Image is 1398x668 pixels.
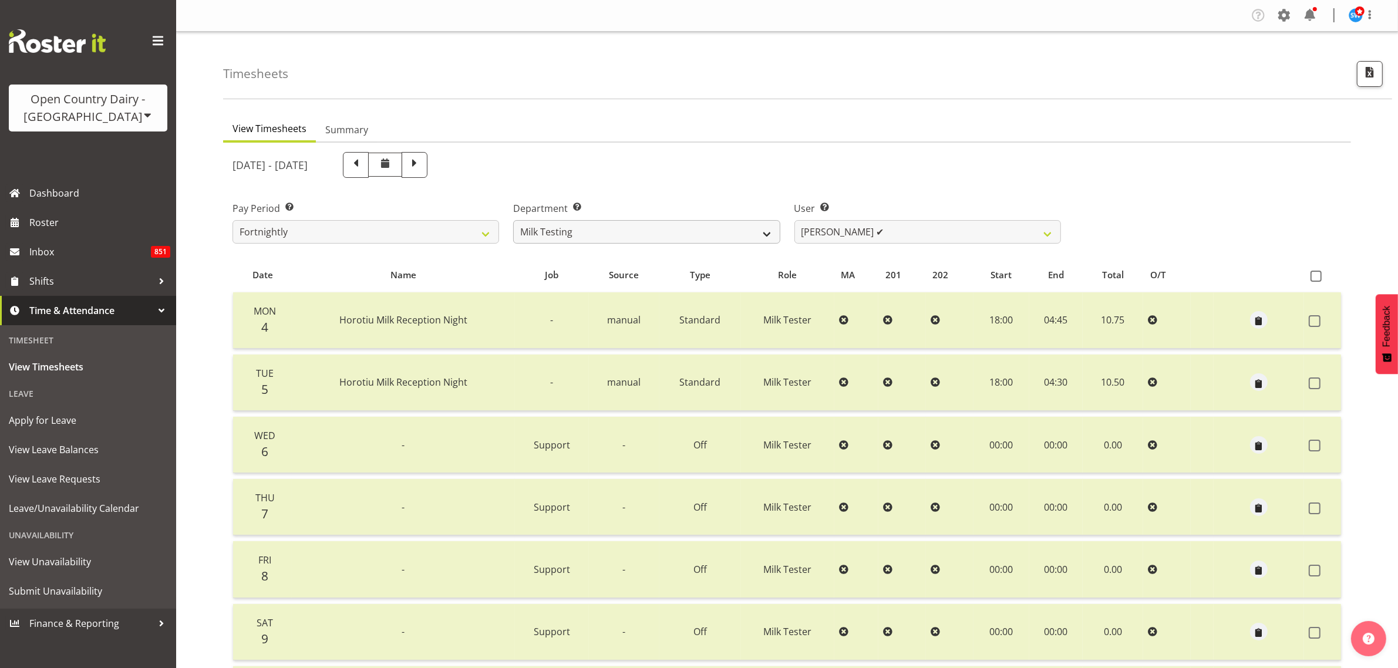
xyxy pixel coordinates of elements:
span: - [402,563,405,576]
td: 00:00 [973,541,1029,598]
span: View Timesheets [233,122,306,136]
td: 10.75 [1083,292,1144,349]
span: 9 [261,630,268,647]
span: manual [607,376,641,389]
span: - [622,563,625,576]
span: - [550,376,553,389]
td: 0.00 [1083,541,1144,598]
td: Off [659,604,741,660]
span: Date [252,268,273,282]
span: Milk Tester [763,625,811,638]
span: Horotiu Milk Reception Night [339,376,467,389]
img: steve-webb8258.jpg [1349,8,1363,22]
span: 6 [261,443,268,460]
span: Job [545,268,558,282]
td: 00:00 [973,479,1029,535]
span: Source [609,268,639,282]
span: - [402,501,405,514]
span: Time & Attendance [29,302,153,319]
span: Tue [256,367,274,380]
td: 00:00 [1029,604,1083,660]
span: Support [534,501,570,514]
span: View Timesheets [9,358,167,376]
td: Off [659,541,741,598]
span: Milk Tester [763,438,811,451]
span: Type [690,268,710,282]
span: Start [991,268,1012,282]
span: Roster [29,214,170,231]
span: 7 [261,505,268,522]
a: View Timesheets [3,352,173,382]
td: 00:00 [973,417,1029,473]
button: Export CSV [1357,61,1383,87]
td: 0.00 [1083,604,1144,660]
span: Horotiu Milk Reception Night [339,313,467,326]
span: 5 [261,381,268,397]
span: View Leave Requests [9,470,167,488]
label: Department [513,201,780,215]
td: 18:00 [973,355,1029,411]
td: Off [659,479,741,535]
span: Milk Tester [763,376,811,389]
td: 0.00 [1083,417,1144,473]
span: Wed [254,429,275,442]
span: Feedback [1382,306,1392,347]
td: Standard [659,355,741,411]
span: Sat [257,616,273,629]
span: View Leave Balances [9,441,167,458]
span: End [1048,268,1064,282]
span: Thu [255,491,275,504]
span: - [402,438,405,451]
span: Mon [254,305,276,318]
span: Milk Tester [763,563,811,576]
h5: [DATE] - [DATE] [233,158,308,171]
td: 00:00 [1029,541,1083,598]
img: help-xxl-2.png [1363,633,1375,645]
td: 04:30 [1029,355,1083,411]
span: Dashboard [29,184,170,202]
span: - [622,438,625,451]
span: Inbox [29,243,151,261]
button: Feedback - Show survey [1376,294,1398,374]
span: Name [390,268,416,282]
img: Rosterit website logo [9,29,106,53]
a: View Leave Balances [3,435,173,464]
a: View Unavailability [3,547,173,576]
span: 8 [261,568,268,584]
span: - [622,501,625,514]
span: Milk Tester [763,501,811,514]
span: manual [607,313,641,326]
h4: Timesheets [223,67,288,80]
span: - [402,625,405,638]
span: View Unavailability [9,553,167,571]
span: Finance & Reporting [29,615,153,632]
span: Support [534,625,570,638]
a: Apply for Leave [3,406,173,435]
span: Support [534,438,570,451]
span: MA [841,268,855,282]
td: 00:00 [973,604,1029,660]
label: Pay Period [233,201,499,215]
span: Summary [325,123,368,137]
span: - [622,625,625,638]
div: Leave [3,382,173,406]
span: O/T [1150,268,1166,282]
td: Off [659,417,741,473]
a: Leave/Unavailability Calendar [3,494,173,523]
span: 201 [885,268,901,282]
span: Leave/Unavailability Calendar [9,500,167,517]
a: Submit Unavailability [3,576,173,606]
span: Role [778,268,797,282]
span: Total [1102,268,1124,282]
span: Milk Tester [763,313,811,326]
td: 00:00 [1029,417,1083,473]
td: 0.00 [1083,479,1144,535]
div: Unavailability [3,523,173,547]
span: - [550,313,553,326]
td: 00:00 [1029,479,1083,535]
a: View Leave Requests [3,464,173,494]
span: Apply for Leave [9,411,167,429]
span: Shifts [29,272,153,290]
td: 10.50 [1083,355,1144,411]
td: 04:45 [1029,292,1083,349]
